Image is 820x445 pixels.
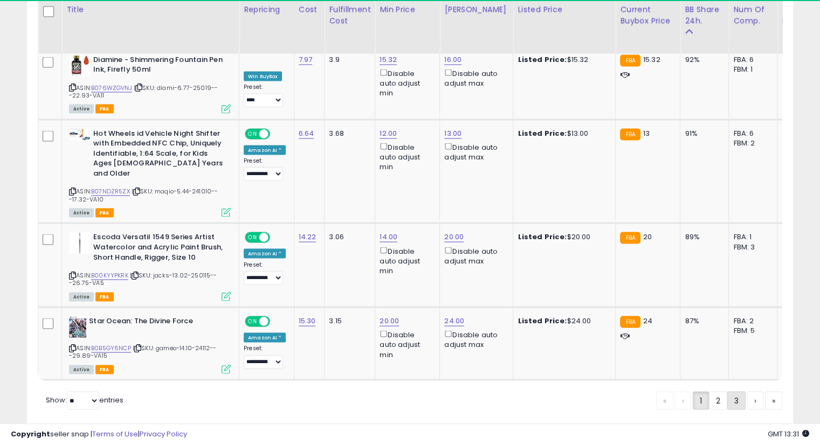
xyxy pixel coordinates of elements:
[518,232,607,242] div: $20.00
[518,129,607,138] div: $13.00
[518,128,567,138] b: Listed Price:
[620,232,640,244] small: FBA
[685,316,720,326] div: 87%
[727,392,746,410] a: 3
[244,249,286,259] div: Amazon AI *
[69,293,94,302] span: All listings currently available for purchase on Amazon
[91,344,131,353] a: B0B5GY6NCP
[244,333,286,343] div: Amazon AI *
[299,54,313,65] a: 7.97
[69,187,218,203] span: | SKU: maqio-5.44-241010---17.32-VA10
[380,128,397,139] a: 12.00
[444,141,505,162] div: Disable auto adjust max
[518,232,567,242] b: Listed Price:
[620,55,640,67] small: FBA
[733,4,773,27] div: Num of Comp.
[733,316,769,326] div: FBA: 2
[772,395,775,406] span: »
[91,271,128,280] a: B00KYYPKRK
[91,187,130,196] a: B07NDZR5ZX
[685,55,720,65] div: 92%
[69,208,94,218] span: All listings currently available for purchase on Amazon
[244,261,286,286] div: Preset:
[95,293,114,302] span: FBA
[444,329,505,350] div: Disable auto adjust max
[518,55,607,65] div: $15.32
[244,157,286,182] div: Preset:
[329,129,367,138] div: 3.68
[93,232,224,265] b: Escoda Versatil 1549 Series Artist Watercolor and Acrylic Paint Brush, Short Handle, Rigger, Size 10
[380,329,431,360] div: Disable auto adjust min
[244,72,282,81] div: Win BuyBox
[244,145,286,155] div: Amazon AI *
[92,429,138,439] a: Terms of Use
[685,4,724,27] div: BB Share 24h.
[733,129,769,138] div: FBA: 6
[518,54,567,65] b: Listed Price:
[685,129,720,138] div: 91%
[643,232,652,242] span: 20
[380,67,431,99] div: Disable auto adjust min
[11,429,50,439] strong: Copyright
[268,233,286,242] span: OFF
[733,138,769,148] div: FBM: 2
[91,84,132,93] a: B076WZGVNJ
[380,141,431,172] div: Disable auto adjust min
[709,392,727,410] a: 2
[69,365,94,374] span: All listings currently available for purchase on Amazon
[246,317,259,326] span: ON
[444,54,461,65] a: 16.00
[643,128,650,138] span: 13
[620,316,640,328] small: FBA
[89,316,220,329] b: Star Ocean: The Divine Force
[268,129,286,138] span: OFF
[299,4,320,16] div: Cost
[329,232,367,242] div: 3.06
[444,232,464,242] a: 20.00
[685,232,720,242] div: 89%
[69,55,231,113] div: ASIN:
[95,365,114,374] span: FBA
[733,232,769,242] div: FBA: 1
[268,317,286,326] span: OFF
[329,55,367,65] div: 3.9
[754,395,756,406] span: ›
[244,4,290,16] div: Repricing
[733,242,769,252] div: FBM: 3
[140,429,187,439] a: Privacy Policy
[244,84,286,108] div: Preset:
[518,316,607,326] div: $24.00
[69,84,218,100] span: | SKU: diami-6.77-25019---22.93-VA11
[246,233,259,242] span: ON
[69,129,231,217] div: ASIN:
[380,245,431,276] div: Disable auto adjust min
[95,105,114,114] span: FBA
[69,105,94,114] span: All listings currently available for purchase on Amazon
[693,392,709,410] a: 1
[69,344,216,360] span: | SKU: gameo-14.10-24112---29.89-VA15
[299,128,314,139] a: 6.64
[69,316,231,373] div: ASIN:
[733,65,769,74] div: FBM: 1
[444,245,505,266] div: Disable auto adjust max
[299,316,316,326] a: 15.30
[518,4,611,16] div: Listed Price
[69,232,91,254] img: 21Vax2NVZLL._SL40_.jpg
[620,129,640,141] small: FBA
[93,129,224,182] b: Hot Wheels id Vehicle Night Shifter with Embedded NFC Chip, Uniquely Identifiable, 1:64 Scale, fo...
[620,4,676,27] div: Current Buybox Price
[733,55,769,65] div: FBA: 6
[11,429,187,440] div: seller snap | |
[518,316,567,326] b: Listed Price:
[380,232,397,242] a: 14.00
[329,316,367,326] div: 3.15
[643,316,652,326] span: 24
[46,395,123,405] span: Show: entries
[380,4,435,16] div: Min Price
[246,129,259,138] span: ON
[444,67,505,88] div: Disable auto adjust max
[643,54,660,65] span: 15.32
[66,4,235,16] div: Title
[69,271,217,287] span: | SKU: jacks-13.02-250115---26.75-VA5
[329,4,370,27] div: Fulfillment Cost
